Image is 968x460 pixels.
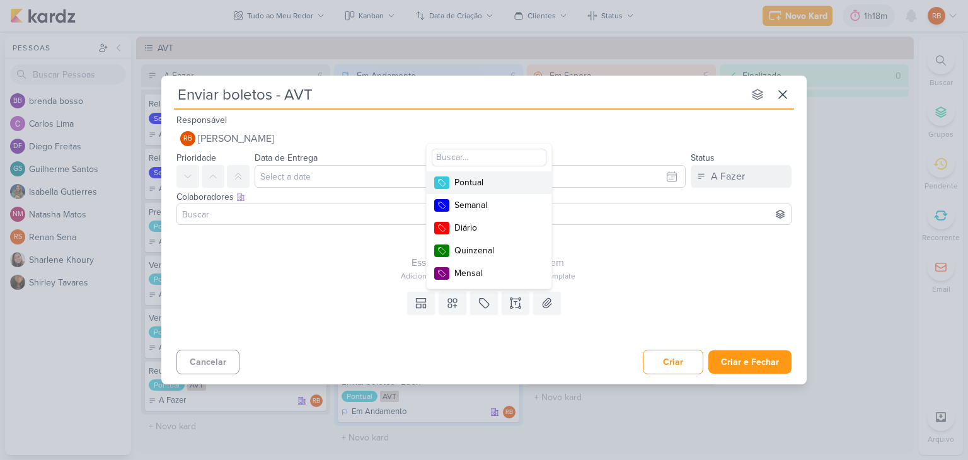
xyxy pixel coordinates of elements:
[427,239,551,262] button: Quinzenal
[427,171,551,194] button: Pontual
[198,131,274,146] span: [PERSON_NAME]
[454,267,536,280] div: Mensal
[255,152,318,163] label: Data de Entrega
[176,115,227,125] label: Responsável
[183,135,192,142] p: RB
[176,255,799,270] div: Esse kard não possui nenhum item
[176,152,216,163] label: Prioridade
[454,221,536,234] div: Diário
[454,176,536,189] div: Pontual
[691,165,792,188] button: A Fazer
[691,152,715,163] label: Status
[432,149,546,166] input: Buscar...
[427,217,551,239] button: Diário
[643,350,703,374] button: Criar
[176,350,239,374] button: Cancelar
[711,169,745,184] div: A Fazer
[180,207,788,222] input: Buscar
[176,127,792,150] button: RB [PERSON_NAME]
[255,165,686,188] input: Select a date
[427,194,551,217] button: Semanal
[176,270,799,282] div: Adicione um item abaixo ou selecione um template
[454,244,536,257] div: Quinzenal
[176,190,792,204] div: Colaboradores
[708,350,792,374] button: Criar e Fechar
[427,262,551,285] button: Mensal
[174,83,744,106] input: Kard Sem Título
[180,131,195,146] div: Rogerio Bispo
[454,198,536,212] div: Semanal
